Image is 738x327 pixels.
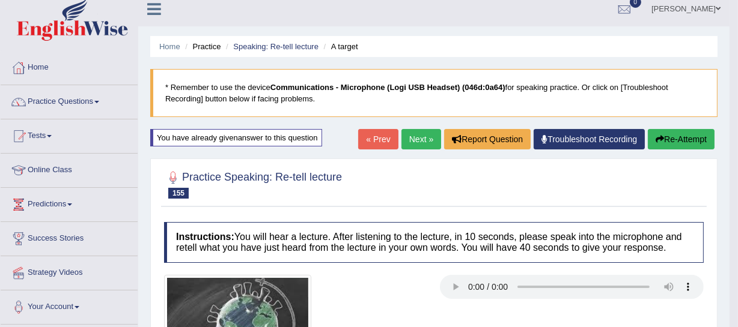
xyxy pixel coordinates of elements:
a: Practice Questions [1,85,138,115]
a: Tests [1,119,138,149]
a: Predictions [1,188,138,218]
span: 155 [168,188,189,199]
a: Home [1,51,138,81]
a: Your Account [1,290,138,320]
a: Home [159,42,180,51]
a: Speaking: Re-tell lecture [233,42,319,51]
b: Instructions: [176,232,234,242]
li: A target [321,41,358,52]
li: Practice [182,41,221,52]
a: Strategy Videos [1,256,138,286]
button: Re-Attempt [648,129,715,149]
a: Online Class [1,154,138,184]
h2: Practice Speaking: Re-tell lecture [164,169,342,199]
a: « Prev [358,129,398,149]
a: Next » [401,129,441,149]
a: Success Stories [1,222,138,252]
button: Report Question [444,129,531,149]
b: Communications - Microphone (Logi USB Headset) (046d:0a64) [270,83,505,92]
a: Troubleshoot Recording [534,129,645,149]
div: You have already given answer to this question [150,129,322,146]
blockquote: * Remember to use the device for speaking practice. Or click on [Troubleshoot Recording] button b... [150,69,718,117]
h4: You will hear a lecture. After listening to the lecture, in 10 seconds, please speak into the mic... [164,222,704,262]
